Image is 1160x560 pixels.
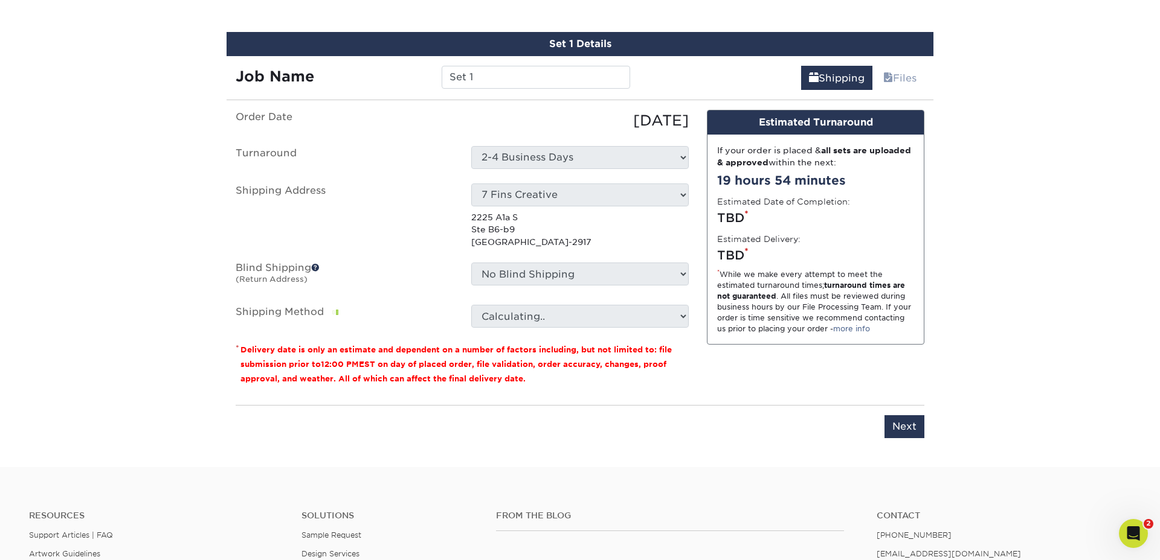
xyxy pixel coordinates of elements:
div: TBD [717,246,914,264]
a: Sample Request [301,530,361,539]
div: While we make every attempt to meet the estimated turnaround times; . All files must be reviewed ... [717,269,914,334]
label: Order Date [227,110,462,132]
a: Files [875,66,924,90]
small: Delivery date is only an estimate and dependent on a number of factors including, but not limited... [240,345,672,383]
a: [EMAIL_ADDRESS][DOMAIN_NAME] [877,549,1021,558]
span: 2 [1144,519,1153,529]
input: Enter a job name [442,66,630,89]
span: shipping [809,72,819,84]
div: 19 hours 54 minutes [717,171,914,189]
a: [PHONE_NUMBER] [877,530,952,539]
a: more info [833,324,870,333]
h4: From the Blog [496,511,845,521]
iframe: Intercom live chat [1119,519,1148,548]
p: 2225 A1a S Ste B6-b9 [GEOGRAPHIC_DATA]-2917 [471,211,689,248]
div: Set 1 Details [227,32,933,56]
label: Shipping Address [227,183,462,248]
a: Design Services [301,549,359,558]
a: Contact [877,511,1131,521]
label: Estimated Date of Completion: [717,196,850,208]
div: If your order is placed & within the next: [717,144,914,169]
label: Estimated Delivery: [717,233,801,245]
span: 12:00 PM [321,360,359,369]
small: (Return Address) [236,275,308,284]
strong: turnaround times are not guaranteed [717,281,905,301]
div: TBD [717,209,914,227]
label: Shipping Method [227,305,462,328]
strong: Job Name [236,68,314,85]
h4: Resources [29,511,283,521]
label: Blind Shipping [227,262,462,290]
a: Shipping [801,66,872,90]
input: Next [884,415,924,438]
span: files [883,72,893,84]
label: Turnaround [227,146,462,169]
h4: Solutions [301,511,478,521]
div: Estimated Turnaround [707,110,924,135]
div: [DATE] [462,110,698,132]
